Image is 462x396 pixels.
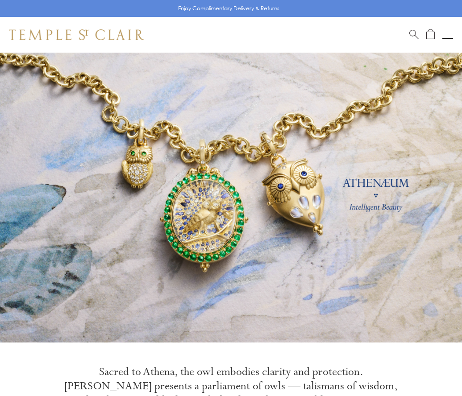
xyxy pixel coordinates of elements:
a: Search [409,29,419,40]
button: Open navigation [442,29,453,40]
p: Enjoy Complimentary Delivery & Returns [178,4,279,13]
a: Open Shopping Bag [426,29,435,40]
img: Temple St. Clair [9,29,144,40]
